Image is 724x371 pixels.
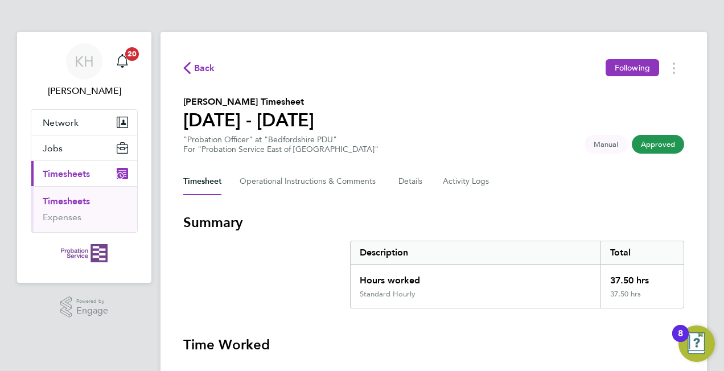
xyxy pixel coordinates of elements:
[43,117,79,128] span: Network
[398,168,425,195] button: Details
[183,61,215,75] button: Back
[31,244,138,262] a: Go to home page
[606,59,659,76] button: Following
[443,168,491,195] button: Activity Logs
[31,110,137,135] button: Network
[350,241,684,308] div: Summary
[351,265,600,290] div: Hours worked
[76,296,108,306] span: Powered by
[240,168,380,195] button: Operational Instructions & Comments
[183,168,221,195] button: Timesheet
[600,241,684,264] div: Total
[31,186,137,232] div: Timesheets
[678,333,683,348] div: 8
[43,212,81,222] a: Expenses
[31,135,137,160] button: Jobs
[600,265,684,290] div: 37.50 hrs
[664,59,684,77] button: Timesheets Menu
[678,325,715,362] button: Open Resource Center, 8 new notifications
[615,63,650,73] span: Following
[31,161,137,186] button: Timesheets
[183,135,379,154] div: "Probation Officer" at "Bedfordshire PDU"
[632,135,684,154] span: This timesheet has been approved.
[585,135,627,154] span: This timesheet was manually created.
[43,168,90,179] span: Timesheets
[194,61,215,75] span: Back
[31,84,138,98] span: Katie Holsgrove
[600,290,684,308] div: 37.50 hrs
[43,143,63,154] span: Jobs
[60,296,109,318] a: Powered byEngage
[360,290,416,299] div: Standard Hourly
[76,306,108,316] span: Engage
[75,54,94,69] span: KH
[183,213,684,232] h3: Summary
[183,336,684,354] h3: Time Worked
[31,43,138,98] a: KH[PERSON_NAME]
[61,244,107,262] img: probationservice-logo-retina.png
[43,196,90,207] a: Timesheets
[351,241,600,264] div: Description
[183,95,314,109] h2: [PERSON_NAME] Timesheet
[111,43,134,80] a: 20
[17,32,151,283] nav: Main navigation
[183,145,379,154] div: For "Probation Service East of [GEOGRAPHIC_DATA]"
[183,109,314,131] h1: [DATE] - [DATE]
[125,47,139,61] span: 20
